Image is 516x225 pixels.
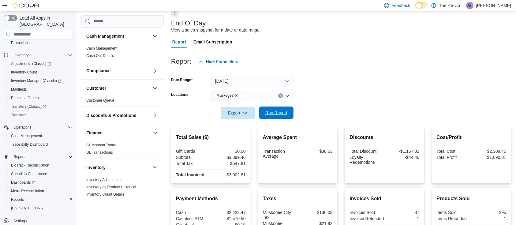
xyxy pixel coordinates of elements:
span: Traceabilty Dashboard [11,142,48,147]
div: $136.03 [299,210,332,215]
button: Customer [151,84,159,92]
button: Manifests [6,85,75,94]
button: Inventory [86,164,150,171]
div: Customer [81,97,164,107]
button: Clear input [278,93,283,98]
div: Total Cost [436,149,470,154]
a: Transfers (Classic) [6,102,75,111]
h3: Customer [86,85,106,91]
span: Inventory [13,53,28,58]
div: Transaction Average [263,149,297,159]
a: [US_STATE] CCRS [9,204,45,212]
span: Inventory Count [11,70,37,75]
a: Transfers [9,111,29,119]
div: $3,399.46 [212,155,246,160]
button: Cash Management [6,132,75,140]
p: | [462,2,464,9]
span: Operations [13,125,32,130]
button: Export [221,107,255,119]
a: Cash Management [9,132,44,140]
div: Gift Cards [176,149,210,154]
button: Cash Management [86,33,150,39]
h2: Products Sold [436,195,506,202]
span: Settings [13,219,27,223]
a: Metrc Reconciliation [9,187,47,195]
div: $38.63 [299,149,332,154]
span: Customer Queue [86,98,114,103]
button: Transfers [6,111,75,119]
button: Metrc Reconciliation [6,187,75,195]
button: Customer [86,85,150,91]
a: Customer Queue [86,98,114,103]
h2: Payment Methods [176,195,246,202]
div: Aubrey Turner [466,2,473,9]
div: 1 [386,216,419,221]
div: $1,090.01 [473,155,506,160]
span: Canadian Compliance [9,170,73,178]
button: Discounts & Promotions [151,112,159,119]
strong: Total Invoiced [176,172,204,177]
span: Inventory [11,51,73,59]
button: Inventory Count [6,68,75,77]
button: Inventory [151,164,159,171]
label: Locations [171,92,189,97]
a: Reports [9,196,26,203]
div: $2,423.47 [212,210,246,215]
div: Items Refunded [436,216,470,221]
a: GL Account Totals [86,143,116,147]
span: Cash Out Details [86,53,114,58]
span: Reports [11,197,24,202]
a: Manifests [9,86,29,93]
span: Inventory Manager (Classic) [9,77,73,84]
span: Operations [11,124,73,131]
div: Cashless ATM [176,216,210,221]
div: Items Sold [436,210,470,215]
span: Inventory Adjustments [86,177,122,182]
h2: Discounts [350,134,419,141]
p: The Re-Up [439,2,460,9]
p: [PERSON_NAME] [476,2,511,9]
span: Manifests [11,87,27,92]
span: Inventory Count Details [86,192,125,197]
a: Canadian Compliance [9,170,50,178]
button: Run Report [259,107,294,119]
a: Inventory Count [9,69,39,76]
span: Promotions [11,40,30,45]
button: Reports [6,195,75,204]
div: Total Discount [350,149,383,154]
span: Load All Apps in [GEOGRAPHIC_DATA] [17,15,73,27]
a: Inventory by Product Historical [86,185,136,189]
div: -$44.46 [386,155,419,160]
span: [US_STATE] CCRS [11,206,43,211]
a: Promotions [9,39,32,47]
span: BioTrack Reconciliation [11,163,49,168]
span: Reports [9,196,73,203]
span: Purchase Orders [11,96,39,100]
a: Dashboards [6,178,75,187]
h3: Compliance [86,68,110,74]
button: Finance [86,130,150,136]
button: [US_STATE] CCRS [6,204,75,212]
div: Finance [81,141,164,159]
div: 87 [386,210,419,215]
span: Email Subscription [193,36,232,48]
span: Report [172,36,186,48]
span: Metrc Reconciliation [11,189,44,193]
span: GL Transactions [86,150,113,155]
button: Operations [1,123,75,132]
span: Canadian Compliance [11,171,47,176]
div: $0.00 [212,149,246,154]
span: Adjustments (Classic) [11,61,51,66]
div: InvoicesRefunded [350,216,384,221]
button: Reports [1,152,75,161]
button: Traceabilty Dashboard [6,140,75,149]
button: Purchase Orders [6,94,75,102]
a: Cash Management [86,46,117,51]
span: Transfers (Classic) [9,103,73,110]
button: Cash Management [151,32,159,40]
span: Purchase Orders [9,94,73,102]
span: Settings [11,217,73,224]
span: Run Report [265,110,287,116]
span: Dashboards [9,179,73,186]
